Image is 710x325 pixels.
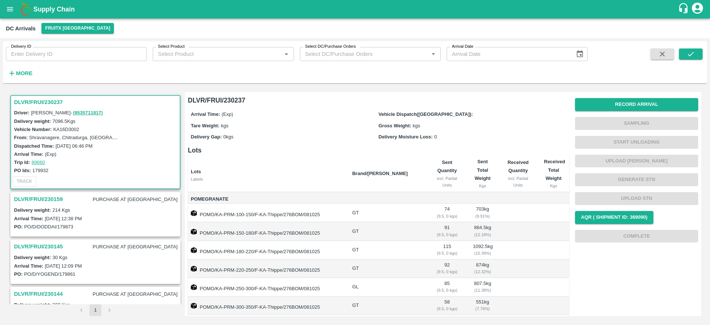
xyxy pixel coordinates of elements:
[434,134,437,140] span: 0
[473,250,492,257] div: ( 15.39 %)
[221,123,229,128] span: kgs
[433,250,461,257] div: ( 9.5, 0 kgs)
[89,304,101,316] button: page 1
[91,242,179,252] p: PURCHASE AT [GEOGRAPHIC_DATA]
[16,70,33,76] strong: More
[191,176,346,182] div: Labels
[305,44,356,50] label: Select DC/Purchase Orders
[24,224,73,229] label: PO/D/DODDAI/179873
[24,271,75,277] label: PO/D/YOGEND/179861
[678,3,691,16] div: customer-support
[188,296,346,315] td: POMO/KA-PRM-300-350/F-KA-Thippe/276BOM/081025
[14,160,30,165] label: Trip Id:
[346,296,427,315] td: GT
[302,49,417,59] input: Select DC/Purchase Orders
[544,182,563,189] div: Kgs
[433,287,461,294] div: ( 9.5, 0 kgs)
[55,143,92,149] label: [DATE] 06:46 PM
[346,222,427,241] td: GT
[41,23,114,34] button: Select DC
[14,151,43,157] label: Arrival Time:
[346,204,427,222] td: GT
[191,123,220,128] label: Tare Weight:
[191,111,220,117] label: Arrival Time:
[33,168,48,173] label: 179932
[507,160,528,173] b: Received Quantity
[191,195,346,204] span: Pomegranate
[427,278,467,296] td: 85
[191,169,201,174] b: Lots
[188,145,569,155] h6: Lots
[504,175,532,189] div: incl. Partial Units
[467,278,498,296] td: 807.5 kg
[191,247,197,253] img: box
[1,1,18,18] button: open drawer
[14,168,31,173] label: PO Ids:
[352,171,408,176] b: Brand/[PERSON_NAME]
[158,44,185,50] label: Select Product
[33,6,75,13] b: Supply Chain
[433,305,461,312] div: ( 9.5, 0 kgs)
[14,97,179,107] h3: DLVR/FRUI/230237
[467,241,498,259] td: 1092.5 kg
[452,44,473,50] label: Arrival Date
[53,118,75,124] label: 7096.5 Kgs
[14,143,54,149] label: Dispatched Time:
[74,304,116,316] nav: pagination navigation
[473,213,492,220] div: ( 9.91 %)
[473,231,492,238] div: ( 12.18 %)
[433,175,461,189] div: incl. Partial Units
[437,160,457,173] b: Sent Quantity
[188,241,346,259] td: POMO/KA-PRM-180-220/F-KA-Thippe/276BOM/081025
[346,259,427,278] td: GT
[346,278,427,296] td: GL
[191,303,197,309] img: box
[14,263,43,269] label: Arrival Time:
[427,204,467,222] td: 74
[188,222,346,241] td: POMO/KA-PRM-150-180/F-KA-Thippe/276BOM/081025
[691,1,704,17] div: account of current user
[91,195,179,205] p: PURCHASE AT [GEOGRAPHIC_DATA]
[427,296,467,315] td: 58
[191,229,197,235] img: box
[6,47,147,61] input: Enter Delivery ID
[188,95,569,105] h6: DLVR/FRUI/230237
[433,213,461,220] div: ( 9.5, 0 kgs)
[191,284,197,290] img: box
[45,216,82,221] label: [DATE] 12:38 PM
[45,263,82,269] label: [DATE] 12:09 PM
[222,111,233,117] span: (Exp)
[427,222,467,241] td: 91
[413,123,420,128] span: kgs
[14,135,28,140] label: From:
[155,49,279,59] input: Select Product
[467,204,498,222] td: 703 kg
[14,110,30,115] label: Driver:
[223,134,233,140] span: 0 kgs
[53,255,67,260] label: 30 Kgs
[429,49,438,59] button: Open
[427,241,467,259] td: 115
[31,110,104,115] span: [PERSON_NAME] -
[14,118,51,124] label: Delivery weight:
[427,259,467,278] td: 92
[467,259,498,278] td: 874 kg
[467,222,498,241] td: 864.5 kg
[281,49,291,59] button: Open
[573,47,587,61] button: Choose date
[473,305,492,312] div: ( 7.76 %)
[379,111,473,117] label: Vehicle Dispatch([GEOGRAPHIC_DATA]):
[14,302,51,308] label: Delivery weight:
[188,204,346,222] td: POMO/KA-PRM-100-150/F-KA-Thippe/276BOM/081025
[575,211,653,224] button: AQR ( Shipment Id: 369090)
[473,287,492,294] div: ( 11.38 %)
[29,134,193,140] label: Shravanagere, Chitradurga, [GEOGRAPHIC_DATA], [GEOGRAPHIC_DATA]
[433,231,461,238] div: ( 9.5, 0 kgs)
[575,98,698,111] button: Record Arrival
[14,216,43,221] label: Arrival Time:
[467,296,498,315] td: 551 kg
[45,151,56,157] label: (Exp)
[14,207,51,213] label: Delivery weight:
[14,242,63,251] h3: DLVR/FRUI/230145
[14,289,63,299] h3: DLVR/FRUI/230144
